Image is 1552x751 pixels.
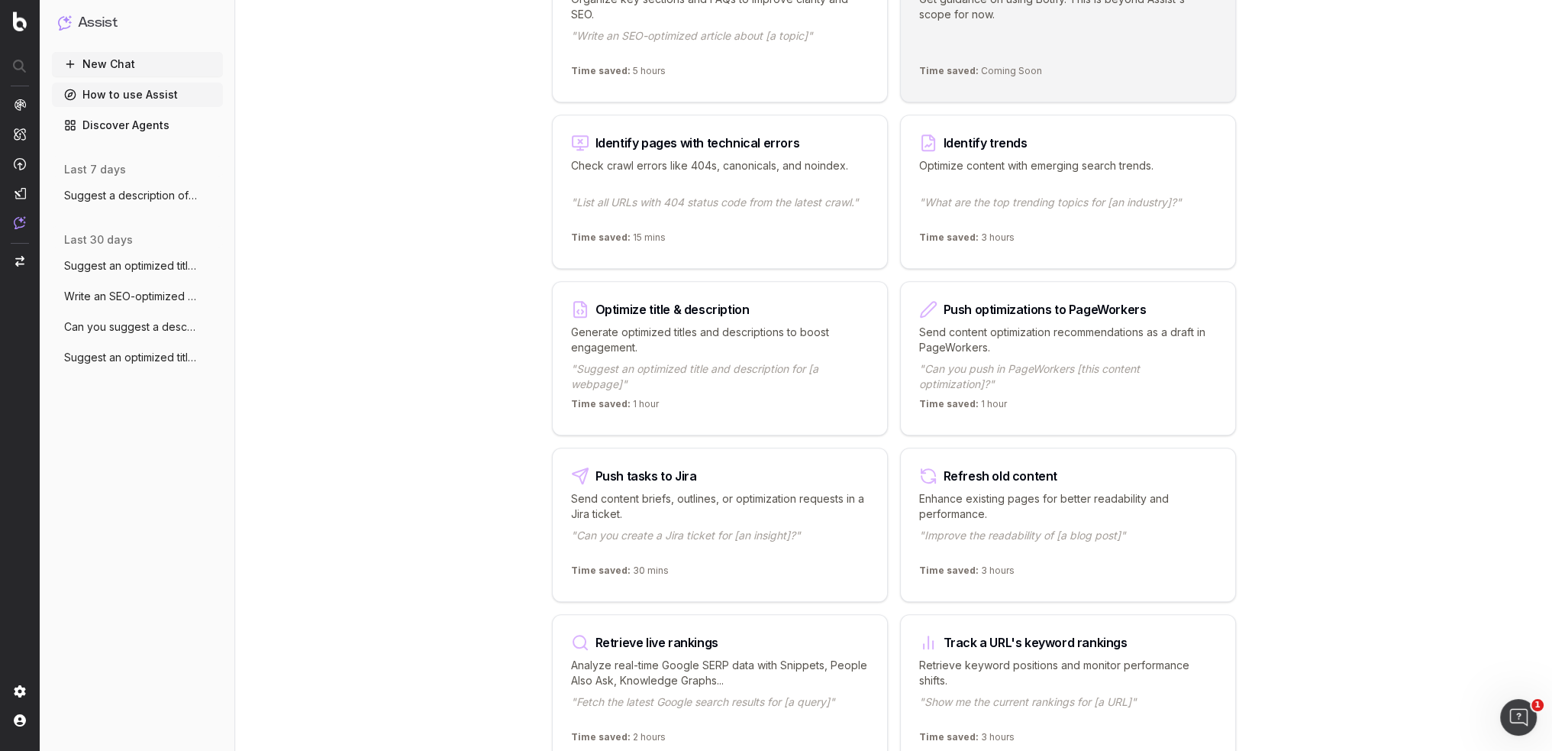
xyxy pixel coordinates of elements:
p: "Can you push in PageWorkers [this content optimization]?" [919,361,1217,392]
span: Time saved: [919,231,979,243]
p: 3 hours [919,565,1015,583]
button: Write an SEO-optimized article about att [52,284,223,309]
p: 5 hours [571,65,666,83]
div: Identify pages with technical errors [595,137,800,149]
p: Coming Soon [919,65,1042,83]
span: last 7 days [64,162,126,177]
div: Optimize title & description [595,303,750,316]
p: "Improve the readability of [a blog post]" [919,528,1217,558]
button: Suggest a description of less than 150 c [52,183,223,208]
p: "Write an SEO-optimized article about [a topic]" [571,28,869,59]
p: Send content briefs, outlines, or optimization requests in a Jira ticket. [571,491,869,522]
span: 1 [1531,699,1544,711]
img: Switch project [15,256,24,267]
span: last 30 days [64,232,133,248]
p: "What are the top trending topics for [an industry]?" [919,195,1217,225]
img: Studio [14,187,26,199]
div: Track a URL's keyword rankings [944,636,1128,649]
div: Identify trends [944,137,1028,149]
p: Send content optimization recommendations as a draft in PageWorkers. [919,325,1217,355]
p: "Suggest an optimized title and description for [a webpage]" [571,361,869,392]
img: Assist [58,15,72,30]
span: Time saved: [919,731,979,743]
img: Setting [14,685,26,698]
button: Suggest an optimized title and descripti [52,254,223,278]
span: Suggest an optimized title and descripti [64,350,198,365]
img: My account [14,714,26,727]
span: Time saved: [571,65,631,76]
div: Push optimizations to PageWorkers [944,303,1147,316]
p: Retrieve keyword positions and monitor performance shifts. [919,658,1217,688]
p: Optimize content with emerging search trends. [919,158,1217,189]
p: 1 hour [919,398,1007,416]
p: Analyze real-time Google SERP data with Snippets, People Also Ask, Knowledge Graphs... [571,658,869,688]
span: Time saved: [919,398,979,409]
a: How to use Assist [52,83,223,107]
button: Can you suggest a description under 150 [52,315,223,339]
p: "Can you create a Jira ticket for [an insight]?" [571,528,869,558]
button: Suggest an optimized title and descripti [52,345,223,370]
a: Discover Agents [52,113,223,138]
span: Suggest an optimized title and descripti [64,258,198,274]
button: New Chat [52,52,223,76]
img: Activation [14,157,26,170]
img: Botify logo [13,11,27,31]
p: 3 hours [919,231,1015,250]
span: Suggest a description of less than 150 c [64,188,198,203]
span: Time saved: [571,398,631,409]
p: 3 hours [919,731,1015,749]
img: Analytics [14,99,26,111]
p: 15 mins [571,231,666,250]
span: Time saved: [571,231,631,243]
span: Time saved: [919,65,979,76]
p: Enhance existing pages for better readability and performance. [919,491,1217,522]
div: Retrieve live rankings [595,636,718,649]
p: "Show me the current rankings for [a URL]" [919,694,1217,725]
p: Check crawl errors like 404s, canonicals, and noindex. [571,158,869,189]
img: Assist [14,216,26,229]
span: Can you suggest a description under 150 [64,319,198,335]
div: Refresh old content [944,470,1057,482]
span: Write an SEO-optimized article about att [64,289,198,304]
p: 30 mins [571,565,669,583]
span: Time saved: [919,565,979,576]
p: 1 hour [571,398,659,416]
div: Push tasks to Jira [595,470,697,482]
iframe: Intercom live chat [1500,699,1537,736]
p: "List all URLs with 404 status code from the latest crawl." [571,195,869,225]
span: Time saved: [571,731,631,743]
img: Intelligence [14,128,26,141]
h1: Assist [78,12,118,34]
button: Assist [58,12,217,34]
span: Time saved: [571,565,631,576]
p: 2 hours [571,731,666,749]
p: Generate optimized titles and descriptions to boost engagement. [571,325,869,355]
p: "Fetch the latest Google search results for [a query]" [571,694,869,725]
